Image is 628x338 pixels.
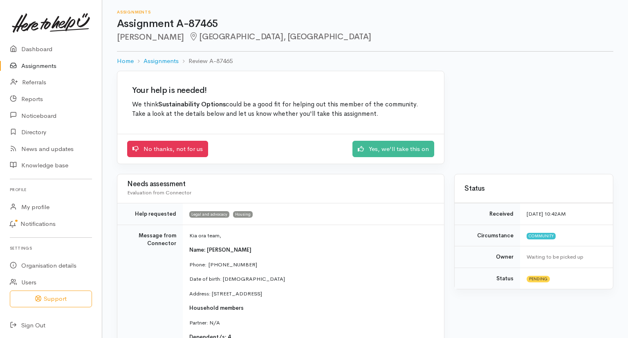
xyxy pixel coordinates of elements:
[117,32,613,42] h2: [PERSON_NAME]
[158,100,226,108] b: Sustainability Options
[527,233,556,239] span: Community
[127,180,434,188] h3: Needs assessment
[189,211,229,218] span: Legal and advocacy
[127,141,208,158] a: No thanks, not for us
[10,243,92,254] h6: Settings
[455,246,520,268] td: Owner
[117,203,183,225] td: Help requested
[117,56,134,66] a: Home
[10,291,92,307] button: Support
[455,225,520,246] td: Circumstance
[527,253,603,261] div: Waiting to be picked up
[352,141,434,158] a: Yes, we'll take this on
[189,261,434,269] p: Phone: [PHONE_NUMBER]
[464,185,603,193] h3: Status
[144,56,179,66] a: Assignments
[179,56,233,66] li: Review A-87465
[132,86,429,95] h2: Your help is needed!
[189,290,434,298] p: Address: [STREET_ADDRESS]
[189,275,434,283] p: Date of birth: [DEMOGRAPHIC_DATA]
[189,304,244,311] span: Household members
[527,276,550,282] span: Pending
[527,210,566,217] time: [DATE] 10:42AM
[132,100,429,119] p: We think could be a good fit for helping out this member of the community. Take a look at the det...
[117,52,613,71] nav: breadcrumb
[233,211,253,218] span: Housing
[10,184,92,195] h6: Profile
[455,203,520,225] td: Received
[189,246,251,253] span: Name: [PERSON_NAME]
[117,18,613,30] h1: Assignment A-87465
[117,10,613,14] h6: Assignments
[127,189,191,196] span: Evaluation from Connector
[189,319,434,327] p: Partner: N/A
[455,268,520,289] td: Status
[189,32,371,42] span: [GEOGRAPHIC_DATA], [GEOGRAPHIC_DATA]
[189,232,434,240] p: Kia ora team,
